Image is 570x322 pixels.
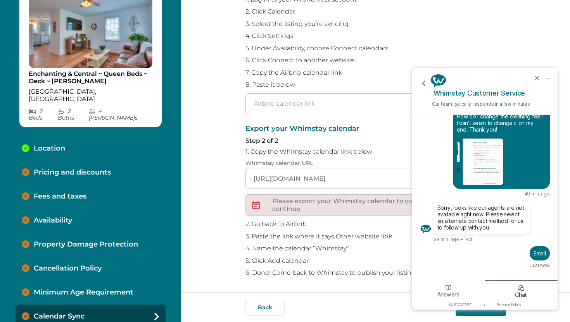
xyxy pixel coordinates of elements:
p: Pricing and discounts [34,168,111,177]
p: Whimstay calendar URL [245,160,506,166]
p: Enchanting & Central ~ Queen Beds ~ Deck ~ [PERSON_NAME] [29,70,152,85]
p: Export your Whimstay calendar [245,125,506,133]
iframe: Kustomer Widget Iframe [407,63,562,314]
p: Availability [34,216,72,225]
p: 2 Bed s [29,108,58,121]
p: 4 [PERSON_NAME] s [89,108,153,121]
p: 2. Go back to Airbnb [245,220,506,228]
p: 8. Paste it below [245,81,506,89]
p: 2. Click Calendar [245,8,506,15]
p: 1. Copy the Whimstay calendar link below [245,148,506,156]
p: 4. Click Settings [245,32,506,40]
p: Please export your Whimstay calendar to your Airbnb listing to continue [272,197,499,212]
p: 3. Select the listing you’re syncing [245,20,506,28]
p: 6. Click Connect to another website [245,57,506,64]
p: 7. Copy the Airbnb calendar link [245,69,506,77]
p: Fees and taxes [34,192,86,201]
p: Minimum Age Requirement [34,288,133,297]
p: 5. Click Add calendar [245,257,506,265]
p: [GEOGRAPHIC_DATA], [GEOGRAPHIC_DATA] [29,88,152,103]
p: Step 2 of 2 [245,137,506,145]
p: 2 Bath s [58,108,88,121]
p: 3. Paste the link where it says Other website link [245,233,506,240]
p: Property Damage Protection [34,240,138,249]
p: Calendar Sync [34,312,85,321]
p: 5. Under Availability, choose Connect calendars [245,45,506,52]
p: 6. Done! Come back to Whimstay to publish your listing [245,269,506,277]
button: Back [245,299,285,316]
p: 4. Name the calendar “Whimstay” [245,245,506,252]
p: Location [34,144,65,153]
p: Cancellation Policy [34,264,102,273]
input: Airbnb calendar link [245,93,506,114]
